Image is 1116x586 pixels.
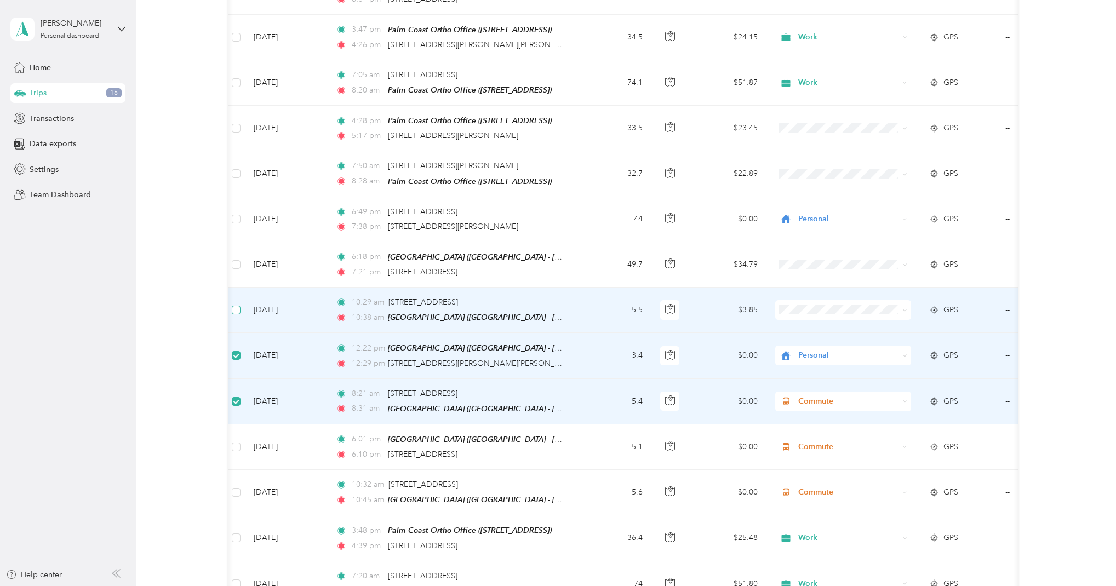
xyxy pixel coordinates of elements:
[388,85,552,94] span: Palm Coast Ortho Office ([STREET_ADDRESS])
[943,168,958,180] span: GPS
[388,25,552,34] span: Palm Coast Ortho Office ([STREET_ADDRESS])
[690,15,766,60] td: $24.15
[997,379,1096,424] td: --
[352,115,383,127] span: 4:28 pm
[943,486,958,498] span: GPS
[388,526,552,535] span: Palm Coast Ortho Office ([STREET_ADDRESS])
[579,333,651,378] td: 3.4
[997,515,1096,561] td: --
[352,175,383,187] span: 8:28 am
[352,479,384,491] span: 10:32 am
[997,197,1096,242] td: --
[352,494,383,506] span: 10:45 am
[388,40,640,49] span: [STREET_ADDRESS][PERSON_NAME][PERSON_NAME][PERSON_NAME]
[388,389,457,398] span: [STREET_ADDRESS]
[579,288,651,333] td: 5.5
[388,267,457,277] span: [STREET_ADDRESS]
[30,164,59,175] span: Settings
[579,470,651,515] td: 5.6
[352,403,383,415] span: 8:31 am
[943,258,958,271] span: GPS
[690,515,766,561] td: $25.48
[245,515,327,561] td: [DATE]
[352,525,383,537] span: 3:48 pm
[798,532,898,544] span: Work
[245,60,327,106] td: [DATE]
[997,106,1096,151] td: --
[997,15,1096,60] td: --
[1055,525,1116,586] iframe: Everlance-gr Chat Button Frame
[690,197,766,242] td: $0.00
[245,151,327,197] td: [DATE]
[579,60,651,106] td: 74.1
[352,69,383,81] span: 7:05 am
[388,480,458,489] span: [STREET_ADDRESS]
[245,379,327,424] td: [DATE]
[579,424,651,470] td: 5.1
[352,266,383,278] span: 7:21 pm
[579,151,651,197] td: 32.7
[388,450,457,459] span: [STREET_ADDRESS]
[352,206,383,218] span: 6:49 pm
[245,197,327,242] td: [DATE]
[352,540,383,552] span: 4:39 pm
[943,349,958,361] span: GPS
[388,541,457,550] span: [STREET_ADDRESS]
[997,60,1096,106] td: --
[997,470,1096,515] td: --
[245,242,327,288] td: [DATE]
[388,571,457,581] span: [STREET_ADDRESS]
[245,15,327,60] td: [DATE]
[352,449,383,461] span: 6:10 pm
[690,470,766,515] td: $0.00
[579,15,651,60] td: 34.5
[388,161,518,170] span: [STREET_ADDRESS][PERSON_NAME]
[579,515,651,561] td: 36.4
[388,297,458,307] span: [STREET_ADDRESS]
[352,130,383,142] span: 5:17 pm
[798,395,898,407] span: Commute
[690,333,766,378] td: $0.00
[943,441,958,453] span: GPS
[245,288,327,333] td: [DATE]
[30,62,51,73] span: Home
[352,84,383,96] span: 8:20 am
[30,87,47,99] span: Trips
[6,569,62,581] button: Help center
[579,379,651,424] td: 5.4
[388,177,552,186] span: Palm Coast Ortho Office ([STREET_ADDRESS])
[388,222,518,231] span: [STREET_ADDRESS][PERSON_NAME]
[690,424,766,470] td: $0.00
[388,70,457,79] span: [STREET_ADDRESS]
[943,213,958,225] span: GPS
[943,304,958,316] span: GPS
[245,424,327,470] td: [DATE]
[943,395,958,407] span: GPS
[352,251,383,263] span: 6:18 pm
[30,113,74,124] span: Transactions
[352,39,383,51] span: 4:26 pm
[798,486,898,498] span: Commute
[352,296,384,308] span: 10:29 am
[388,116,552,125] span: Palm Coast Ortho Office ([STREET_ADDRESS])
[690,288,766,333] td: $3.85
[690,151,766,197] td: $22.89
[997,424,1096,470] td: --
[41,18,109,29] div: [PERSON_NAME]
[997,288,1096,333] td: --
[41,33,99,39] div: Personal dashboard
[352,388,383,400] span: 8:21 am
[579,242,651,288] td: 49.7
[388,131,518,140] span: [STREET_ADDRESS][PERSON_NAME]
[245,333,327,378] td: [DATE]
[30,138,76,150] span: Data exports
[690,106,766,151] td: $23.45
[352,221,383,233] span: 7:38 pm
[388,359,579,368] span: [STREET_ADDRESS][PERSON_NAME][PERSON_NAME]
[388,313,869,322] span: [GEOGRAPHIC_DATA] ([GEOGRAPHIC_DATA] - [GEOGRAPHIC_DATA], [STREET_ADDRESS] , [GEOGRAPHIC_DATA], [...
[690,60,766,106] td: $51.87
[798,441,898,453] span: Commute
[943,31,958,43] span: GPS
[352,312,383,324] span: 10:38 am
[690,242,766,288] td: $34.79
